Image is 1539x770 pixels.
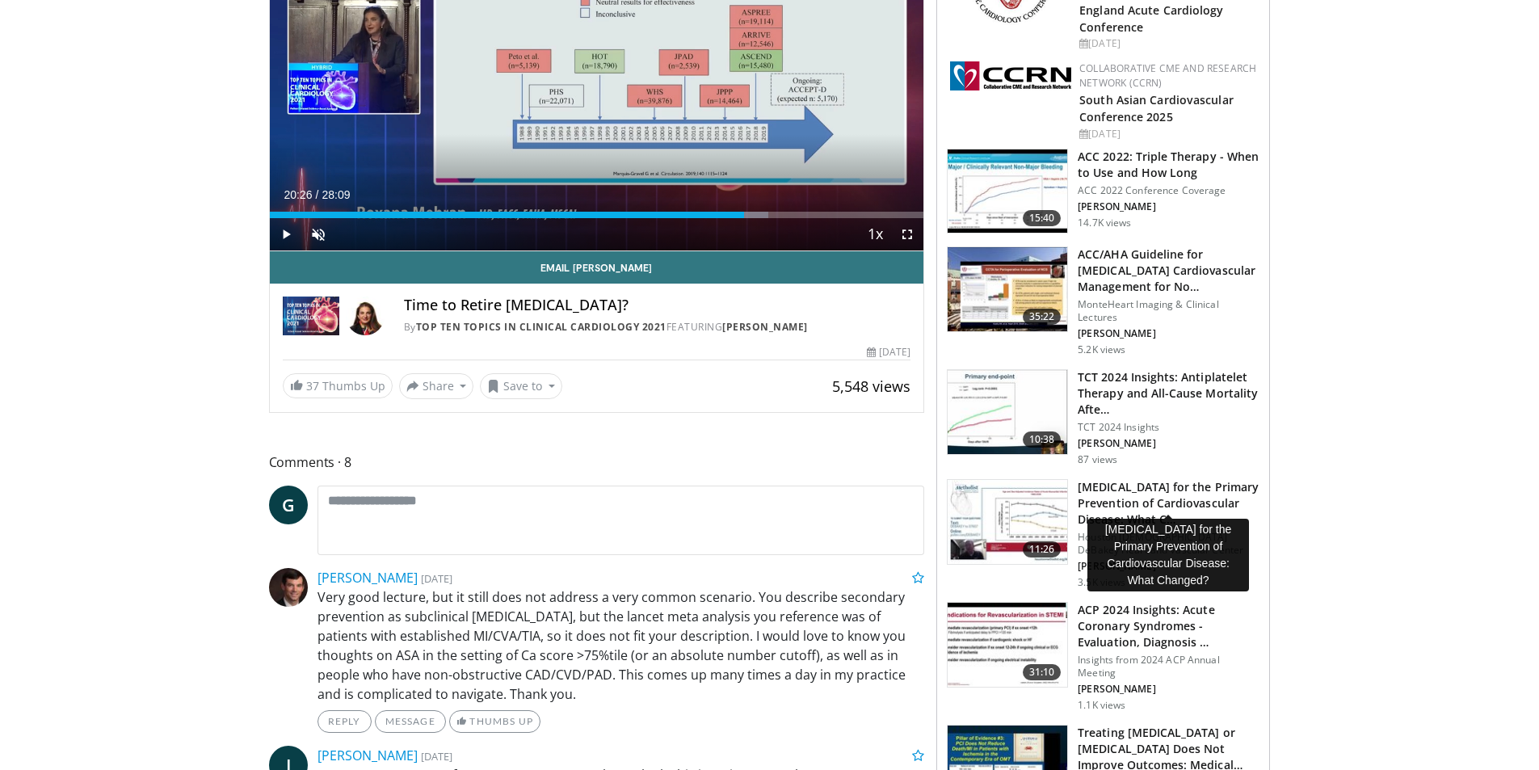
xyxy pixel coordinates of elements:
[1023,210,1062,226] span: 15:40
[317,747,418,764] a: [PERSON_NAME]
[1023,664,1062,680] span: 31:10
[947,149,1259,234] a: 15:40 ACC 2022: Triple Therapy - When to Use and How Long ACC 2022 Conference Coverage [PERSON_NA...
[1078,343,1125,356] p: 5.2K views
[421,571,452,586] small: [DATE]
[346,297,385,335] img: Avatar
[270,212,924,218] div: Progress Bar
[1078,654,1259,680] p: Insights from 2024 ACP Annual Meeting
[1078,421,1259,434] p: TCT 2024 Insights
[1079,127,1256,141] div: [DATE]
[1078,369,1259,418] h3: TCT 2024 Insights: Antiplatelet Therapy and All-Cause Mortality Afte…
[1078,246,1259,295] h3: ACC/AHA Guideline for [MEDICAL_DATA] Cardiovascular Management for No…
[449,710,540,733] a: Thumbs Up
[948,480,1067,564] img: 12f26d3c-7f04-4af0-8a6a-6979282d8f20.150x105_q85_crop-smart_upscale.jpg
[859,218,891,250] button: Playback Rate
[948,603,1067,687] img: ba86857d-d89f-4135-9fe2-870b62ab7c52.150x105_q85_crop-smart_upscale.jpg
[1078,217,1131,229] p: 14.7K views
[1078,200,1259,213] p: [PERSON_NAME]
[1078,699,1125,712] p: 1.1K views
[1079,61,1256,90] a: Collaborative CME and Research Network (CCRN)
[1078,327,1259,340] p: [PERSON_NAME]
[404,297,911,314] h4: Time to Retire [MEDICAL_DATA]?
[306,378,319,393] span: 37
[302,218,334,250] button: Unmute
[269,452,925,473] span: Comments 8
[1087,519,1249,591] div: [MEDICAL_DATA] for the Primary Prevention of Cardiovascular Disease: What Changed?
[283,373,393,398] a: 37 Thumbs Up
[1079,36,1256,51] div: [DATE]
[1078,298,1259,324] p: MonteHeart Imaging & Clinical Lectures
[1078,531,1259,557] p: Houston [DEMOGRAPHIC_DATA] DeBakey Heart and Vascular Center
[269,486,308,524] a: G
[1078,602,1259,650] h3: ACP 2024 Insights: Acute Coronary Syndromes - Evaluation, Diagnosis …
[947,479,1259,589] a: 11:26 [MEDICAL_DATA] for the Primary Prevention of Cardiovascular Disease: What C… Houston [DEMOG...
[1079,92,1234,124] a: South Asian Cardiovascular Conference 2025
[950,61,1071,90] img: a04ee3ba-8487-4636-b0fb-5e8d268f3737.png.150x105_q85_autocrop_double_scale_upscale_version-0.2.png
[322,188,350,201] span: 28:09
[1078,683,1259,696] p: [PERSON_NAME]
[416,320,666,334] a: Top Ten Topics in Clinical Cardiology 2021
[284,188,313,201] span: 20:26
[270,251,924,284] a: Email [PERSON_NAME]
[1023,431,1062,448] span: 10:38
[1078,437,1259,450] p: [PERSON_NAME]
[404,320,911,335] div: By FEATURING
[399,373,474,399] button: Share
[316,188,319,201] span: /
[948,149,1067,234] img: 9cc0c993-ed59-4664-aa07-2acdd981abd5.150x105_q85_crop-smart_upscale.jpg
[1078,576,1125,589] p: 3.5K views
[1023,309,1062,325] span: 35:22
[832,377,910,396] span: 5,548 views
[722,320,808,334] a: [PERSON_NAME]
[1078,560,1259,573] p: [PERSON_NAME]
[1078,479,1259,528] h3: [MEDICAL_DATA] for the Primary Prevention of Cardiovascular Disease: What C…
[948,370,1067,454] img: 537b36b3-3897-4da7-b999-949d16efc4b9.150x105_q85_crop-smart_upscale.jpg
[317,710,372,733] a: Reply
[947,602,1259,712] a: 31:10 ACP 2024 Insights: Acute Coronary Syndromes - Evaluation, Diagnosis … Insights from 2024 AC...
[891,218,923,250] button: Fullscreen
[1023,541,1062,558] span: 11:26
[947,369,1259,466] a: 10:38 TCT 2024 Insights: Antiplatelet Therapy and All-Cause Mortality Afte… TCT 2024 Insights [PE...
[867,345,910,360] div: [DATE]
[1078,149,1259,181] h3: ACC 2022: Triple Therapy - When to Use and How Long
[421,749,452,764] small: [DATE]
[283,297,339,335] img: Top Ten Topics in Clinical Cardiology 2021
[317,569,418,587] a: [PERSON_NAME]
[317,587,925,704] p: Very good lecture, but it still does not address a very common scenario. You describe secondary p...
[948,247,1067,331] img: 97e381e7-ae08-4dc1-8c07-88fdf858e3b3.150x105_q85_crop-smart_upscale.jpg
[1078,453,1117,466] p: 87 views
[480,373,562,399] button: Save to
[375,710,446,733] a: Message
[269,568,308,607] img: Avatar
[270,218,302,250] button: Play
[947,246,1259,356] a: 35:22 ACC/AHA Guideline for [MEDICAL_DATA] Cardiovascular Management for No… MonteHeart Imaging &...
[1078,184,1259,197] p: ACC 2022 Conference Coverage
